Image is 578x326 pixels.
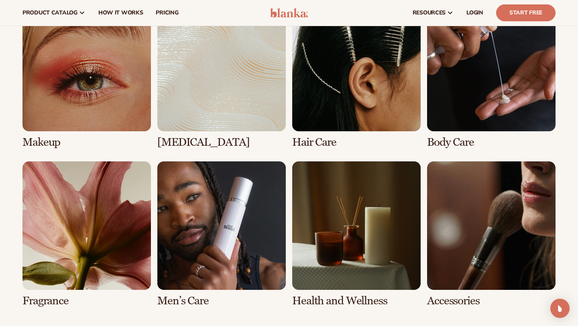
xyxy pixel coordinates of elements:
[157,161,286,307] div: 6 / 8
[22,10,77,16] span: product catalog
[427,136,556,149] h3: Body Care
[22,161,151,307] div: 5 / 8
[413,10,446,16] span: resources
[157,3,286,149] div: 2 / 8
[98,10,143,16] span: How It Works
[292,136,421,149] h3: Hair Care
[427,3,556,149] div: 4 / 8
[427,161,556,307] div: 8 / 8
[292,3,421,149] div: 3 / 8
[550,299,570,318] div: Open Intercom Messenger
[157,136,286,149] h3: [MEDICAL_DATA]
[292,161,421,307] div: 7 / 8
[22,136,151,149] h3: Makeup
[156,10,178,16] span: pricing
[22,3,151,149] div: 1 / 8
[270,8,308,18] img: logo
[466,10,483,16] span: LOGIN
[496,4,556,21] a: Start Free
